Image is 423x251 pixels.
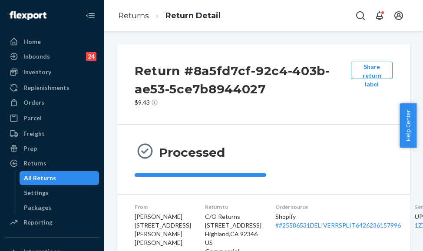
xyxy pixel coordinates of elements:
button: Open notifications [371,7,388,24]
div: Shopify [275,212,401,230]
iframe: Opens a widget where you can chat to one of our agents [364,225,414,247]
a: Reporting [5,215,99,229]
h2: Return #8a5fd7cf-92c4-403b-ae53-5ce7b8944027 [135,62,351,98]
a: All Returns [20,171,99,185]
a: Inventory [5,65,99,79]
a: Returns [118,11,149,20]
div: 24 [86,52,96,61]
dt: From [135,203,191,211]
p: C/O Returns [205,212,261,221]
a: Return Detail [165,11,221,20]
a: Home [5,35,99,49]
a: Packages [20,201,99,215]
button: Open account menu [390,7,407,24]
a: Freight [5,127,99,141]
p: $9.43 [135,98,351,107]
ol: breadcrumbs [111,3,228,29]
p: Highland , CA 92346 [205,230,261,238]
a: Parcel [5,111,99,125]
div: Inbounds [23,52,50,61]
div: Inventory [23,68,51,76]
button: Help Center [400,103,416,148]
div: Prep [23,144,37,153]
a: ##25586531DELIVERRSPLIT6426236157996 [275,221,401,229]
p: [STREET_ADDRESS] [205,221,261,230]
div: Replenishments [23,83,69,92]
a: Settings [20,186,99,200]
button: Share return label [351,62,393,79]
div: Freight [23,129,45,138]
a: Returns [5,156,99,170]
dt: Return to [205,203,261,211]
span: [PERSON_NAME] [STREET_ADDRESS][PERSON_NAME][PERSON_NAME] [135,213,191,246]
img: Flexport logo [10,11,46,20]
div: Home [23,37,41,46]
div: Parcel [23,114,42,122]
a: Inbounds24 [5,50,99,63]
div: Reporting [23,218,53,227]
dt: Order source [275,203,401,211]
a: Replenishments [5,81,99,95]
button: Close Navigation [82,7,99,24]
div: Settings [24,188,49,197]
div: All Returns [24,174,56,182]
h3: Processed [159,145,225,160]
div: Packages [24,203,51,212]
div: Orders [23,98,44,107]
p: US [205,238,261,247]
div: Returns [23,159,46,168]
a: Orders [5,96,99,109]
a: Prep [5,142,99,155]
button: Open Search Box [352,7,369,24]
